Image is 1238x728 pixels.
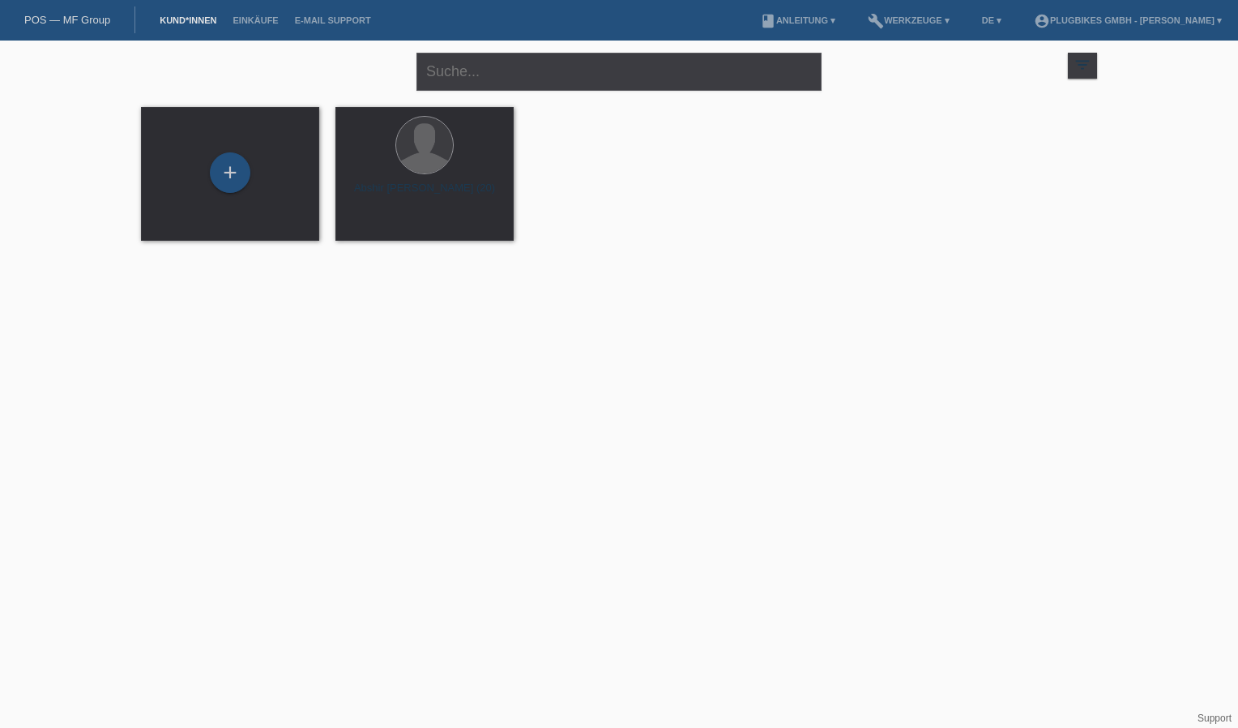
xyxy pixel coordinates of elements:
a: E-Mail Support [287,15,379,25]
a: POS — MF Group [24,14,110,26]
div: [PERSON_NAME] (46) [543,182,695,208]
i: filter_list [1074,56,1091,74]
a: Einkäufe [224,15,286,25]
i: account_circle [1034,13,1050,29]
a: Support [1197,713,1232,724]
a: bookAnleitung ▾ [752,15,843,25]
input: Suche... [416,53,822,91]
i: book [760,13,776,29]
div: Abshir [PERSON_NAME] (20) [348,182,501,208]
a: buildWerkzeuge ▾ [860,15,958,25]
a: account_circlePlugBikes GmbH - [PERSON_NAME] ▾ [1026,15,1230,25]
i: build [868,13,884,29]
a: DE ▾ [974,15,1010,25]
a: Kund*innen [152,15,224,25]
div: Kund*in hinzufügen [211,159,250,186]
